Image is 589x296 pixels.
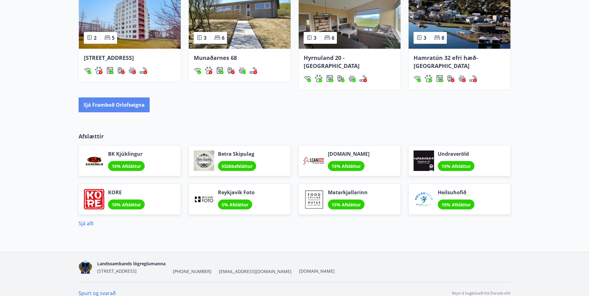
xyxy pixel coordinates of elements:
div: Þráðlaust net [304,75,311,82]
span: Munaðarnes 68 [194,54,237,61]
div: Þvottavél [326,75,333,82]
div: Þráðlaust net [84,67,91,74]
span: Hyrnuland 20 - [GEOGRAPHIC_DATA] [304,54,360,70]
div: Gæludýr [95,67,102,74]
div: Reykingar / Vape [360,75,367,82]
div: Heitur pottur [348,75,356,82]
div: Þráðlaust net [194,67,201,74]
span: [EMAIL_ADDRESS][DOMAIN_NAME] [219,268,292,275]
span: Klúbbafsláttur [222,163,252,169]
img: nH7E6Gw2rvWFb8XaSdRp44dhkQaj4PJkOoRYItBQ.svg [227,67,235,74]
span: [STREET_ADDRESS] [84,54,134,61]
button: Sjá framboð orlofseigna [79,97,150,112]
img: HJRyFFsYp6qjeUYhR4dAD8CaCEsnIFYZ05miwXoh.svg [84,67,91,74]
div: Gæludýr [205,67,212,74]
img: QNIUl6Cv9L9rHgMXwuzGLuiJOj7RKqxk9mBFPqjq.svg [469,75,477,82]
img: Dl16BY4EX9PAW649lg1C3oBuIaAsR6QVDQBO2cTm.svg [326,75,333,82]
span: 3 [204,34,206,41]
span: 10% Afsláttur [442,202,471,208]
img: HJRyFFsYp6qjeUYhR4dAD8CaCEsnIFYZ05miwXoh.svg [304,75,311,82]
span: 2 [94,34,97,41]
img: QNIUl6Cv9L9rHgMXwuzGLuiJOj7RKqxk9mBFPqjq.svg [360,75,367,82]
div: Heitur pottur [129,67,136,74]
span: Matarkjallarinn [328,189,368,196]
div: Reykingar / Vape [250,67,257,74]
span: 3 [424,34,426,41]
span: 15% Afsláttur [332,163,361,169]
p: Keyrt á hugbúnaði frá Dorado ehf. [452,290,511,296]
img: pxcaIm5dSOV3FS4whs1soiYWTwFQvksT25a9J10C.svg [315,75,322,82]
span: Undraveröld [438,150,474,157]
span: [STREET_ADDRESS] [97,268,137,274]
div: Heitur pottur [238,67,246,74]
span: Betra Skipulag [218,150,256,157]
span: Hamratún 32 efri hæð- [GEOGRAPHIC_DATA] [414,54,478,70]
span: KORE [108,189,145,196]
img: h89QDIuHlAdpqTriuIvuEWkTH976fOgBEOOeu1mi.svg [238,67,246,74]
img: HJRyFFsYp6qjeUYhR4dAD8CaCEsnIFYZ05miwXoh.svg [194,67,201,74]
span: 15% Afsláttur [112,163,141,169]
img: h89QDIuHlAdpqTriuIvuEWkTH976fOgBEOOeu1mi.svg [458,75,466,82]
img: Dl16BY4EX9PAW649lg1C3oBuIaAsR6QVDQBO2cTm.svg [216,67,224,74]
img: HJRyFFsYp6qjeUYhR4dAD8CaCEsnIFYZ05miwXoh.svg [414,75,421,82]
div: Þvottavél [106,67,114,74]
img: pxcaIm5dSOV3FS4whs1soiYWTwFQvksT25a9J10C.svg [95,67,102,74]
div: Hleðslustöð fyrir rafbíla [337,75,345,82]
div: Gæludýr [315,75,322,82]
span: 10% Afsláttur [112,202,141,208]
div: Hleðslustöð fyrir rafbíla [227,67,235,74]
div: Þráðlaust net [414,75,421,82]
img: Dl16BY4EX9PAW649lg1C3oBuIaAsR6QVDQBO2cTm.svg [106,67,114,74]
a: [DOMAIN_NAME] [299,268,335,274]
img: pxcaIm5dSOV3FS4whs1soiYWTwFQvksT25a9J10C.svg [205,67,212,74]
span: Heilsuhofið [438,189,474,196]
span: Reykjavik Foto [218,189,255,196]
p: Afslættir [79,132,511,140]
span: Landssambands lögreglumanna [97,261,165,267]
img: 1cqKbADZNYZ4wXUG0EC2JmCwhQh0Y6EN22Kw4FTY.png [79,261,93,274]
div: Gæludýr [425,75,432,82]
img: Dl16BY4EX9PAW649lg1C3oBuIaAsR6QVDQBO2cTm.svg [436,75,443,82]
div: Reykingar / Vape [140,67,147,74]
span: [PHONE_NUMBER] [173,268,211,275]
img: nH7E6Gw2rvWFb8XaSdRp44dhkQaj4PJkOoRYItBQ.svg [447,75,455,82]
span: 8 [442,34,444,41]
span: 3 [314,34,316,41]
span: [DOMAIN_NAME] [328,150,369,157]
img: QNIUl6Cv9L9rHgMXwuzGLuiJOj7RKqxk9mBFPqjq.svg [250,67,257,74]
img: QNIUl6Cv9L9rHgMXwuzGLuiJOj7RKqxk9mBFPqjq.svg [140,67,147,74]
div: Reykingar / Vape [469,75,477,82]
img: h89QDIuHlAdpqTriuIvuEWkTH976fOgBEOOeu1mi.svg [348,75,356,82]
div: Hleðslustöð fyrir rafbíla [447,75,455,82]
span: 15% Afsláttur [332,202,361,208]
a: Sjá allt [79,220,94,227]
div: Hleðslustöð fyrir rafbíla [117,67,125,74]
span: 5% Afsláttur [222,202,248,208]
div: Heitur pottur [458,75,466,82]
img: nH7E6Gw2rvWFb8XaSdRp44dhkQaj4PJkOoRYItBQ.svg [337,75,345,82]
div: Þvottavél [216,67,224,74]
span: 5 [112,34,115,41]
span: 6 [222,34,224,41]
span: BK Kjúklingur [108,150,145,157]
img: nH7E6Gw2rvWFb8XaSdRp44dhkQaj4PJkOoRYItBQ.svg [117,67,125,74]
span: 6 [332,34,334,41]
img: h89QDIuHlAdpqTriuIvuEWkTH976fOgBEOOeu1mi.svg [129,67,136,74]
div: Þvottavél [436,75,443,82]
span: 15% Afsláttur [442,163,471,169]
img: pxcaIm5dSOV3FS4whs1soiYWTwFQvksT25a9J10C.svg [425,75,432,82]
